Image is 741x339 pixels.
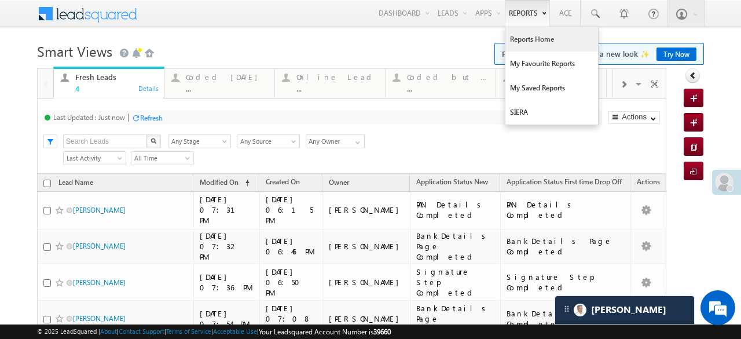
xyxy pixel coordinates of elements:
[168,136,227,147] span: Any Stage
[240,178,250,188] span: (sorted ascending)
[416,303,495,334] div: BankDetails Page Completed
[73,314,126,323] a: [PERSON_NAME]
[200,194,255,225] div: [DATE] 07:31 PM
[274,69,386,98] a: Online Lead...
[20,61,49,76] img: d_60004797649_company_0_60004797649
[168,134,231,148] a: Any Stage
[43,180,51,187] input: Check all records
[200,308,255,329] div: [DATE] 07:54 PM
[329,205,405,215] div: [PERSON_NAME]
[200,231,255,262] div: [DATE] 07:32 PM
[266,236,317,257] div: [DATE] 06:46 PM
[416,231,495,262] div: BankDetails Page Completed
[63,134,147,148] input: Search Leads
[505,52,598,76] a: My Favourite Reports
[100,327,117,335] a: About
[407,72,489,82] div: Coded but no Recording
[385,69,496,98] a: Coded but no Recording...
[119,327,164,335] a: Contact Support
[53,113,125,122] div: Last Updated : Just now
[213,327,257,335] a: Acceptable Use
[505,27,598,52] a: Reports Home
[259,327,391,336] span: Your Leadsquared Account Number is
[15,107,211,251] textarea: Type your message and hit 'Enter'
[194,176,255,191] a: Modified On (sorted ascending)
[140,114,163,122] div: Refresh
[410,176,494,191] a: Application Status New
[507,199,626,220] div: PAN Details Completed
[507,308,626,329] div: BankDetails Page Completed
[329,241,405,251] div: [PERSON_NAME]
[260,176,306,191] a: Created On
[496,69,607,98] a: Coded MTD...
[53,67,164,99] a: Fresh Leads4Details
[157,261,210,276] em: Start Chat
[574,304,586,316] img: Carter
[349,135,364,147] a: Show All Items
[200,178,239,187] span: Modified On
[73,206,126,214] a: [PERSON_NAME]
[502,48,696,60] span: Faster 🚀 Smart Views with a new look ✨
[505,76,598,100] a: My Saved Reports
[296,72,379,82] div: Online Lead
[75,72,157,82] div: Fresh Leads
[237,134,300,148] div: Lead Source Filter
[73,278,126,287] a: [PERSON_NAME]
[138,83,160,93] div: Details
[60,61,195,76] div: Chat with us now
[131,153,190,163] span: All Time
[164,69,275,98] a: Coded [DATE]...
[237,134,300,148] a: Any Source
[416,177,488,186] span: Application Status New
[166,327,211,335] a: Terms of Service
[63,151,126,165] a: Last Activity
[190,6,218,34] div: Minimize live chat window
[505,100,598,125] a: SIERA
[306,134,365,148] input: Type to Search
[373,327,391,336] span: 39660
[151,138,156,144] img: Search
[53,176,99,191] a: Lead Name
[64,153,122,163] span: Last Activity
[562,304,571,314] img: carter-drag
[329,277,405,287] div: [PERSON_NAME]
[131,151,194,165] a: All Time
[507,236,626,257] div: BankDetails Page Completed
[296,84,379,93] div: ...
[501,176,628,191] a: Application Status First time Drop Off
[37,326,391,337] span: © 2025 LeadSquared | | | | |
[266,303,317,334] div: [DATE] 07:08 PM
[329,178,349,187] span: Owner
[266,177,300,186] span: Created On
[416,199,495,220] div: PAN Details Completed
[507,177,622,186] span: Application Status First time Drop Off
[73,242,126,250] a: [PERSON_NAME]
[37,42,112,60] span: Smart Views
[608,111,660,124] button: Actions
[407,84,489,93] div: ...
[656,48,696,61] a: Try Now
[200,272,255,293] div: [DATE] 07:36 PM
[186,72,268,82] div: Coded [DATE]
[266,194,317,225] div: [DATE] 06:15 PM
[237,136,296,147] span: Any Source
[186,84,268,93] div: ...
[555,296,695,325] div: carter-dragCarter[PERSON_NAME]
[306,134,364,148] div: Owner Filter
[631,176,666,191] span: Actions
[168,134,231,148] div: Lead Stage Filter
[329,314,405,324] div: [PERSON_NAME]
[266,267,317,298] div: [DATE] 06:50 PM
[75,84,157,93] div: 4
[507,272,626,293] div: Signature Step Completed
[591,304,666,315] span: Carter
[416,267,495,298] div: Signature Step Completed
